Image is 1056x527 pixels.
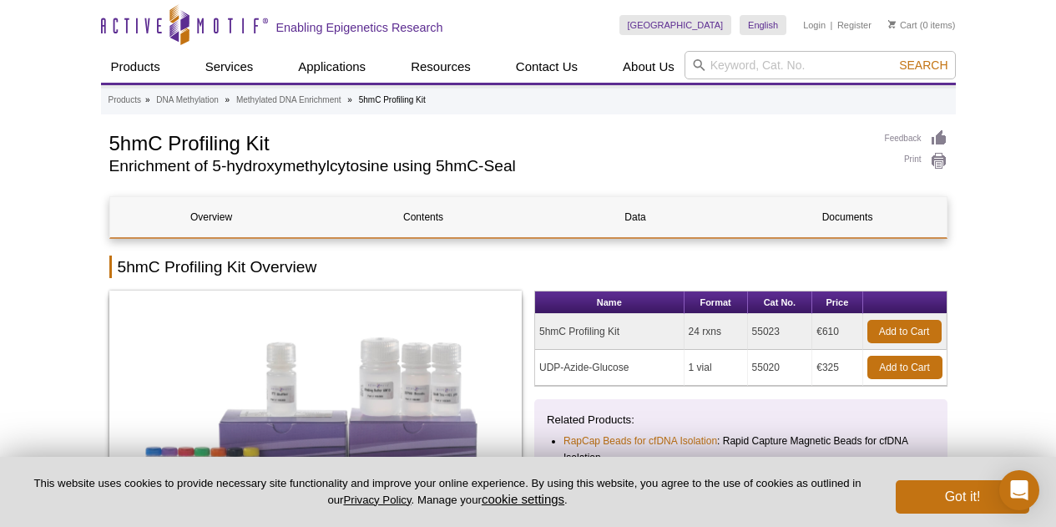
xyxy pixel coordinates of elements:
a: Applications [288,51,376,83]
td: €325 [812,350,862,386]
span: Search [899,58,947,72]
a: Services [195,51,264,83]
h2: Enabling Epigenetics Research [276,20,443,35]
a: Print [885,152,947,170]
a: English [740,15,786,35]
td: 55020 [748,350,813,386]
a: Methylated DNA Enrichment [236,93,341,108]
a: Feedback [885,129,947,148]
button: cookie settings [482,492,564,506]
a: Add to Cart [867,320,942,343]
li: » [225,95,230,104]
a: Products [109,93,141,108]
td: 24 rxns [685,314,748,350]
a: Data [534,197,737,237]
a: Login [803,19,826,31]
td: 5hmC Profiling Kit [535,314,685,350]
li: : Rapid Capture Magnetic Beads for cfDNA Isolation [563,433,920,466]
a: Documents [746,197,949,237]
a: Overview [110,197,313,237]
li: (0 items) [888,15,956,35]
a: RapCap Beads for cfDNA Isolation [563,433,717,449]
img: Your Cart [888,20,896,28]
td: 1 vial [685,350,748,386]
a: [GEOGRAPHIC_DATA] [619,15,732,35]
li: | [831,15,833,35]
div: Open Intercom Messenger [999,470,1039,510]
p: Related Products: [547,412,935,428]
td: €610 [812,314,862,350]
button: Got it! [896,480,1029,514]
th: Name [535,291,685,314]
p: This website uses cookies to provide necessary site functionality and improve your online experie... [27,476,868,508]
th: Price [812,291,862,314]
a: About Us [613,51,685,83]
th: Cat No. [748,291,813,314]
a: Add to Cart [867,356,942,379]
th: Format [685,291,748,314]
h2: Enrichment of 5-hydroxymethylcytosine using 5hmC-Seal [109,159,868,174]
a: Products [101,51,170,83]
li: 5hmC Profiling Kit [359,95,426,104]
li: » [347,95,352,104]
a: Register [837,19,872,31]
button: Search [894,58,952,73]
a: Cart [888,19,917,31]
a: DNA Methylation [156,93,218,108]
td: 55023 [748,314,813,350]
input: Keyword, Cat. No. [685,51,956,79]
li: » [145,95,150,104]
a: Privacy Policy [343,494,411,506]
a: Contents [322,197,525,237]
a: Contact Us [506,51,588,83]
a: Resources [401,51,481,83]
h2: 5hmC Profiling Kit Overview [109,256,947,278]
td: UDP-Azide-Glucose [535,350,685,386]
h1: 5hmC Profiling Kit [109,129,868,155]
